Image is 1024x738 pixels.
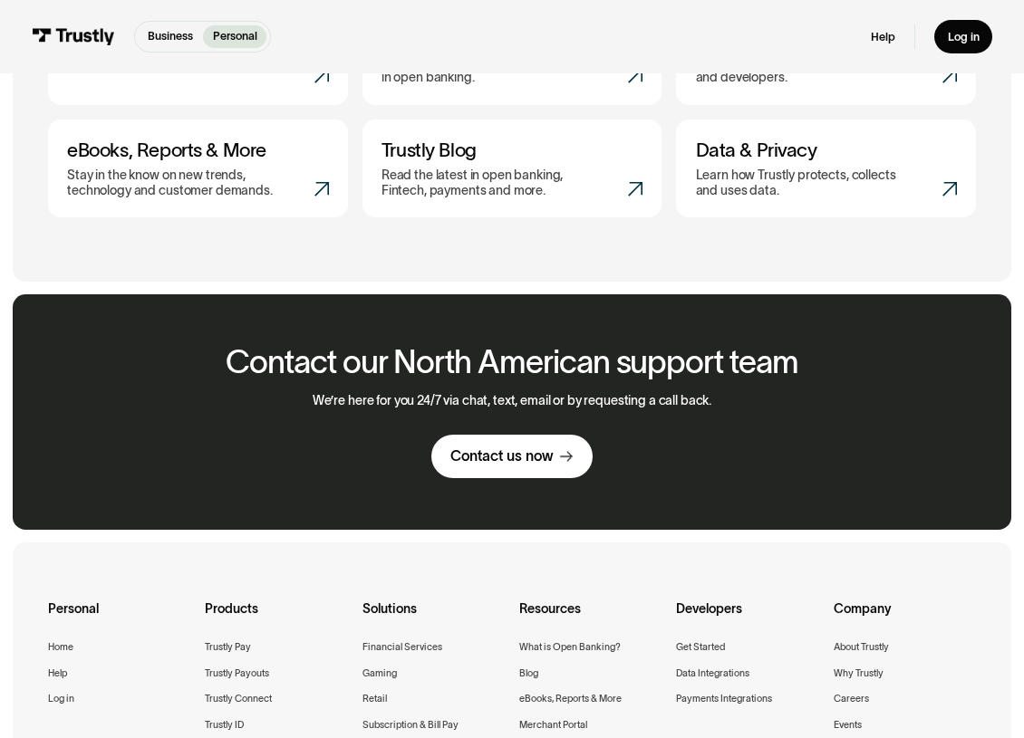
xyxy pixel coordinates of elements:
[205,665,269,681] a: Trustly Payouts
[205,716,244,733] a: Trustly ID
[48,599,190,638] div: Personal
[676,120,976,218] a: Data & PrivacyLearn how Trustly protects, collects and uses data.
[834,599,976,638] div: Company
[431,435,593,479] a: Contact us now
[519,665,538,681] a: Blog
[48,638,73,655] a: Home
[67,139,328,161] h3: eBooks, Reports & More
[203,25,266,49] a: Personal
[362,638,442,655] a: Financial Services
[67,168,287,198] p: Stay in the know on new trends, technology and customer demands.
[362,120,662,218] a: Trustly BlogRead the latest in open banking, Fintech, payments and more.
[139,25,203,49] a: Business
[313,393,711,408] p: We’re here for you 24/7 via chat, text, email or by requesting a call back.
[362,690,387,706] a: Retail
[676,690,772,706] a: Payments Integrations
[48,120,348,218] a: eBooks, Reports & MoreStay in the know on new trends, technology and customer demands.
[148,28,193,45] p: Business
[834,690,869,706] a: Careers
[205,638,251,655] a: Trustly Pay
[205,690,272,706] a: Trustly Connect
[213,28,257,45] p: Personal
[382,139,642,161] h3: Trustly Blog
[948,30,980,44] div: Log in
[834,716,862,733] a: Events
[696,168,916,198] p: Learn how Trustly protects, collects and uses data.
[834,638,889,655] a: About Trustly
[834,665,884,681] a: Why Trustly
[696,139,957,161] h3: Data & Privacy
[362,716,459,733] a: Subscription & Bill Pay
[226,345,798,380] h2: Contact our North American support team
[48,665,67,681] a: Help
[48,690,74,706] a: Log in
[362,599,505,638] div: Solutions
[205,599,347,638] div: Products
[450,447,554,466] div: Contact us now
[382,168,602,198] p: Read the latest in open banking, Fintech, payments and more.
[519,690,622,706] a: eBooks, Reports & More
[871,30,895,44] a: Help
[519,599,662,638] div: Resources
[519,716,587,733] a: Merchant Portal
[362,665,397,681] a: Gaming
[676,638,725,655] a: Get Started
[519,638,621,655] a: What is Open Banking?
[676,599,818,638] div: Developers
[32,28,115,45] img: Trustly Logo
[934,20,991,53] a: Log in
[676,665,749,681] a: Data Integrations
